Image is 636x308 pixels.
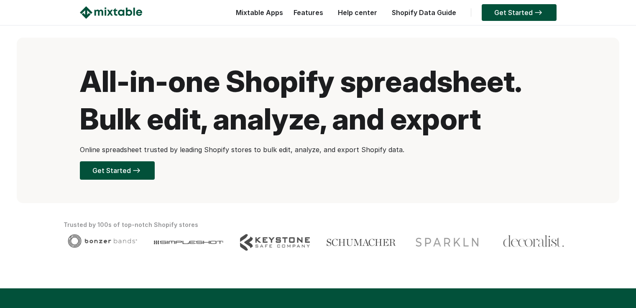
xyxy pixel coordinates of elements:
img: Client logo [240,234,309,251]
a: Shopify Data Guide [388,8,460,17]
img: Mixtable logo [80,6,142,19]
p: Online spreadsheet trusted by leading Shopify stores to bulk edit, analyze, and export Shopify data. [80,145,557,155]
a: Help center [334,8,381,17]
img: arrow-right.svg [131,168,142,173]
a: Features [289,8,327,17]
img: arrow-right.svg [533,10,544,15]
div: Mixtable Apps [232,6,283,23]
a: Get Started [80,161,155,180]
a: Get Started [482,4,557,21]
img: Client logo [68,234,137,248]
h1: All-in-one Shopify spreadsheet. Bulk edit, analyze, and export [80,63,557,138]
img: Client logo [327,234,396,251]
img: Client logo [413,234,482,251]
div: Trusted by 100s of top-notch Shopify stores [64,220,572,230]
img: Client logo [503,234,564,249]
img: Client logo [154,234,223,251]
